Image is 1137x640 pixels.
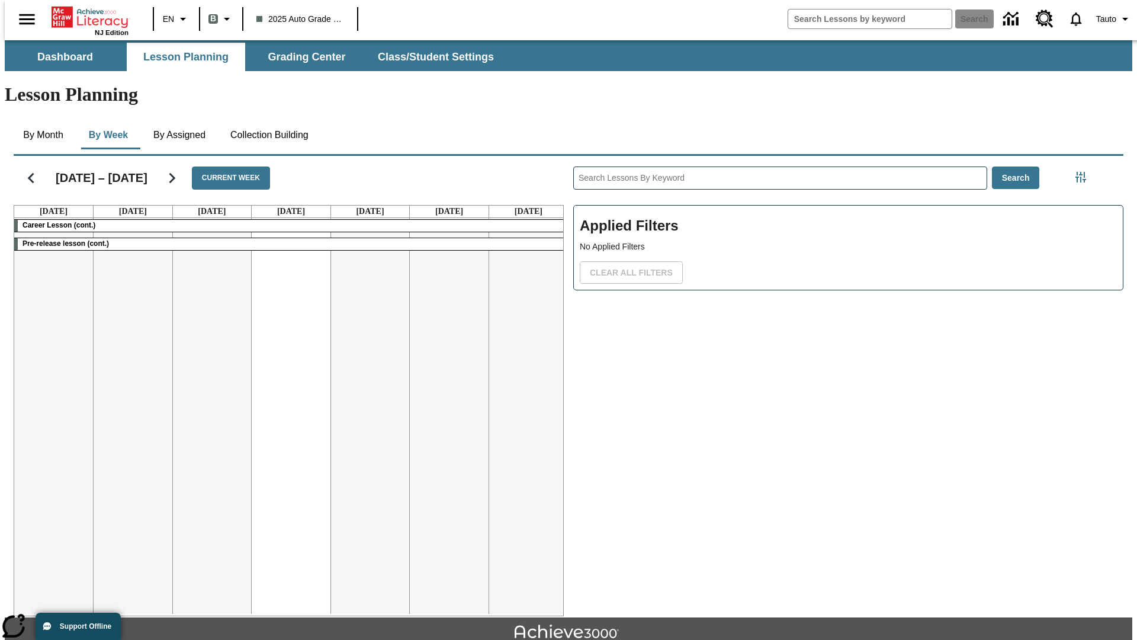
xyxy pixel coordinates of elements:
button: Grading Center [248,43,366,71]
h2: [DATE] – [DATE] [56,171,147,185]
span: Dashboard [37,50,93,64]
div: Calendar [4,151,564,616]
button: Language: EN, Select a language [158,8,195,30]
div: Pre-release lesson (cont.) [14,238,568,250]
input: search field [788,9,952,28]
button: Previous [16,163,46,193]
button: Open side menu [9,2,44,37]
h1: Lesson Planning [5,84,1132,105]
a: Resource Center, Will open in new tab [1029,3,1061,35]
button: Support Offline [36,613,121,640]
span: Tauto [1096,13,1116,25]
a: September 17, 2025 [195,206,228,217]
button: Boost Class color is gray green. Change class color [204,8,239,30]
h2: Applied Filters [580,212,1117,241]
span: Career Lesson (cont.) [23,221,95,229]
button: Filters Side menu [1069,165,1093,189]
button: By Week [79,121,138,149]
span: 2025 Auto Grade 1 B [256,13,344,25]
a: Data Center [996,3,1029,36]
p: No Applied Filters [580,241,1117,253]
a: September 20, 2025 [433,206,465,217]
span: B [210,11,216,26]
div: Home [52,4,129,36]
button: Lesson Planning [127,43,245,71]
span: Lesson Planning [143,50,229,64]
a: Notifications [1061,4,1091,34]
div: SubNavbar [5,43,505,71]
a: September 21, 2025 [512,206,545,217]
div: Applied Filters [573,205,1123,290]
button: By Assigned [144,121,215,149]
a: September 15, 2025 [37,206,70,217]
a: September 16, 2025 [117,206,149,217]
span: Pre-release lesson (cont.) [23,239,109,248]
span: NJ Edition [95,29,129,36]
input: Search Lessons By Keyword [574,167,987,189]
button: Dashboard [6,43,124,71]
button: Profile/Settings [1091,8,1137,30]
span: Class/Student Settings [378,50,494,64]
div: Career Lesson (cont.) [14,220,568,232]
a: Home [52,5,129,29]
button: By Month [14,121,73,149]
div: SubNavbar [5,40,1132,71]
button: Collection Building [221,121,318,149]
div: Search [564,151,1123,616]
span: Support Offline [60,622,111,631]
span: EN [163,13,174,25]
a: September 18, 2025 [275,206,307,217]
button: Next [157,163,187,193]
button: Search [992,167,1040,190]
button: Current Week [192,167,270,190]
a: September 19, 2025 [354,206,386,217]
span: Grading Center [268,50,345,64]
button: Class/Student Settings [368,43,503,71]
